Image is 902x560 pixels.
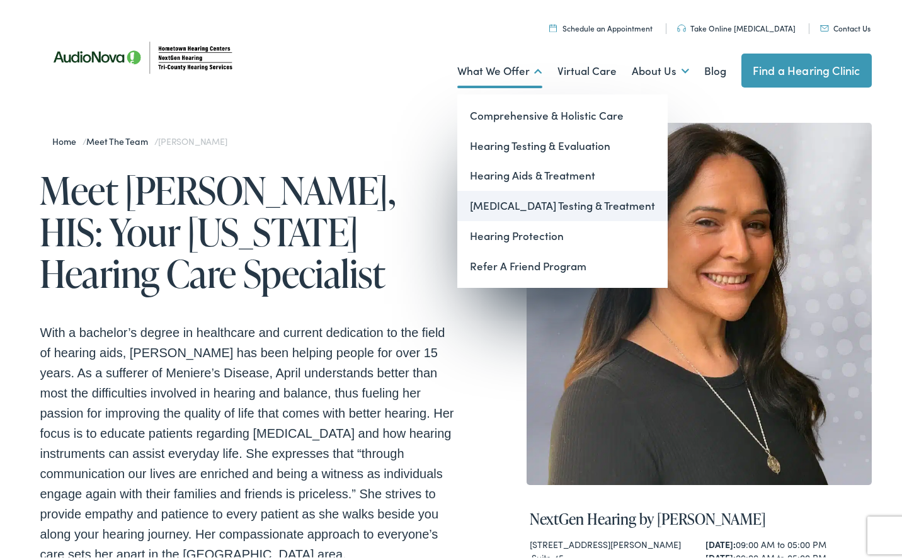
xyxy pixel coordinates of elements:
h4: NextGen Hearing by [PERSON_NAME] [530,507,869,525]
a: Take Online [MEDICAL_DATA] [677,20,796,30]
span: / / [53,132,227,144]
a: Virtual Care [557,45,617,91]
a: Comprehensive & Holistic Care [457,98,668,128]
a: Find a Hearing Clinic [741,50,872,84]
a: Schedule an Appointment [549,20,653,30]
a: Hearing Protection [457,218,668,248]
img: utility icon [677,21,686,29]
a: Home [53,132,83,144]
a: Meet the Team [86,132,154,144]
a: What We Offer [457,45,542,91]
img: utility icon [820,22,829,28]
strong: [DATE]: [705,535,736,547]
span: [PERSON_NAME] [158,132,227,144]
a: Hearing Aids & Treatment [457,157,668,188]
a: Refer A Friend Program [457,248,668,278]
h1: Meet [PERSON_NAME], HIS: Your [US_STATE] Hearing Care Specialist [40,166,456,291]
a: [MEDICAL_DATA] Testing & Treatment [457,188,668,218]
a: Blog [704,45,726,91]
img: utility icon [549,21,557,29]
a: About Us [632,45,689,91]
a: Hearing Testing & Evaluation [457,128,668,158]
a: Contact Us [820,20,871,30]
